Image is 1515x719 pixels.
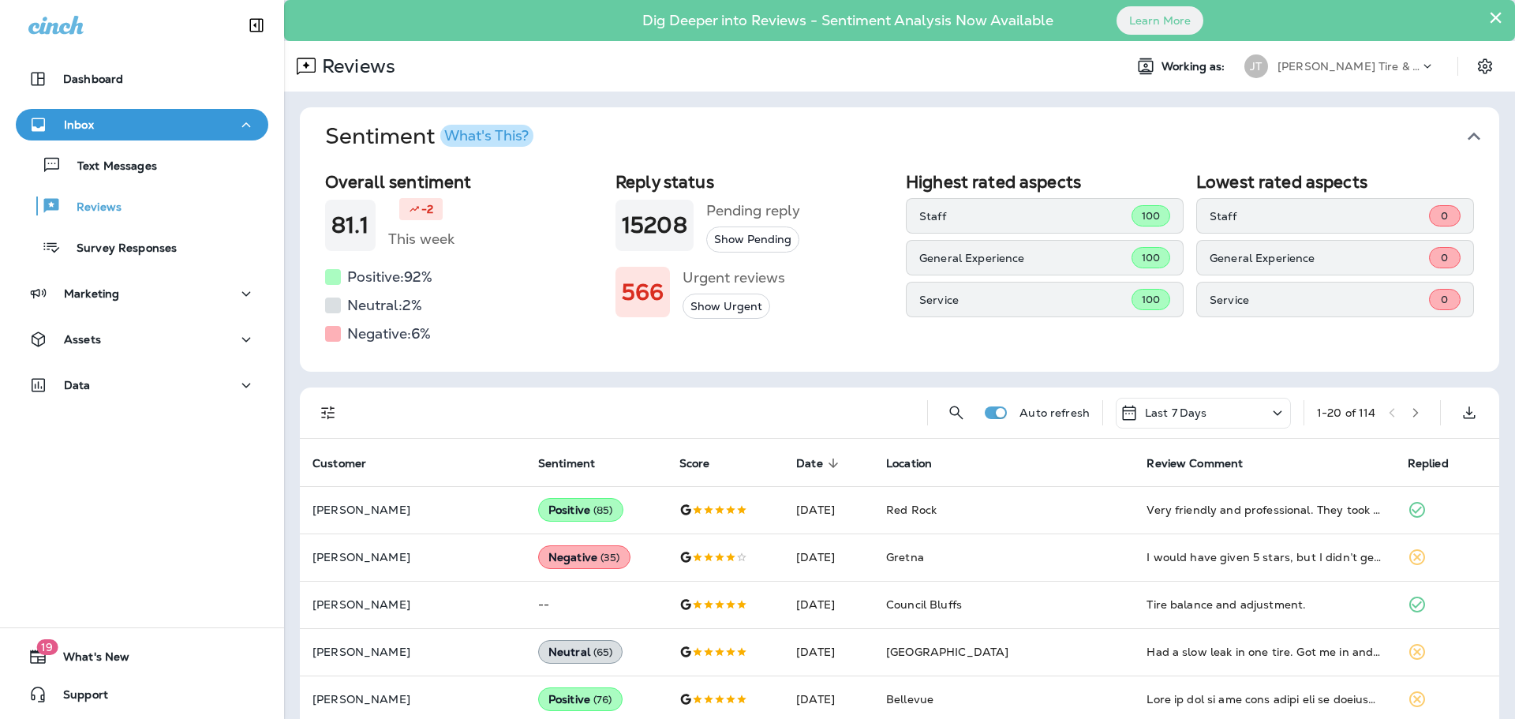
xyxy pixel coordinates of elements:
button: Close [1488,5,1503,30]
div: Positive [538,498,623,522]
td: [DATE] [784,628,873,676]
td: [DATE] [784,534,873,581]
button: SentimentWhat's This? [312,107,1512,166]
span: Date [796,456,844,470]
h2: Overall sentiment [325,172,603,192]
p: Dig Deeper into Reviews - Sentiment Analysis Now Available [597,18,1099,23]
button: Settings [1471,52,1499,81]
span: Customer [312,457,366,470]
h5: Urgent reviews [683,265,785,290]
h1: 81.1 [331,212,369,238]
button: Reviews [16,189,268,223]
p: Survey Responses [61,242,177,257]
button: Inbox [16,109,268,140]
span: Review Comment [1147,457,1243,470]
button: Assets [16,324,268,355]
div: Took my car in for some tires and an alignment. Initial service was great. I have a 23 year old c... [1147,691,1382,707]
span: Review Comment [1147,456,1263,470]
p: [PERSON_NAME] [312,504,513,516]
div: I would have given 5 stars, but I didn’t get a call when my tires arrived, so I had to postpone s... [1147,549,1382,565]
button: Search Reviews [941,397,972,429]
p: Marketing [64,287,119,300]
span: ( 76 ) [593,693,612,706]
h5: Positive: 92 % [347,264,432,290]
span: Date [796,457,823,470]
span: 100 [1142,251,1160,264]
button: Survey Responses [16,230,268,264]
span: What's New [47,650,129,669]
span: Score [679,457,710,470]
p: [PERSON_NAME] Tire & Auto [1277,60,1420,73]
p: [PERSON_NAME] [312,598,513,611]
span: 19 [36,639,58,655]
td: [DATE] [784,486,873,534]
h5: Pending reply [706,198,800,223]
div: Had a slow leak in one tire. Got me in and out in about 45 min. [1147,644,1382,660]
h1: 566 [622,279,664,305]
p: [PERSON_NAME] [312,646,513,658]
h2: Highest rated aspects [906,172,1184,192]
div: Tire balance and adjustment. [1147,597,1382,612]
p: General Experience [919,252,1132,264]
div: Neutral [538,640,623,664]
div: SentimentWhat's This? [300,166,1499,372]
div: Very friendly and professional. They took the time to show me the issues that were found while in... [1147,502,1382,518]
p: [PERSON_NAME] [312,551,513,564]
p: Service [919,294,1132,306]
span: ( 85 ) [593,504,613,517]
p: Staff [919,210,1132,223]
h5: Negative: 6 % [347,321,431,346]
div: What's This? [444,129,529,143]
span: Customer [312,456,387,470]
span: Gretna [886,550,924,564]
span: ( 65 ) [593,646,613,659]
p: Reviews [61,200,122,215]
span: ( 35 ) [600,551,620,564]
button: Text Messages [16,148,268,182]
span: Working as: [1161,60,1229,73]
span: 0 [1441,293,1448,306]
button: Export as CSV [1453,397,1485,429]
button: Show Pending [706,227,799,253]
p: [PERSON_NAME] [312,693,513,706]
button: Show Urgent [683,294,770,320]
span: Location [886,456,952,470]
span: 100 [1142,293,1160,306]
p: Data [64,379,91,391]
span: Score [679,456,731,470]
h2: Reply status [615,172,893,192]
p: Last 7 Days [1145,406,1207,419]
h5: Neutral: 2 % [347,293,422,318]
p: Assets [64,333,101,346]
p: General Experience [1210,252,1429,264]
span: [GEOGRAPHIC_DATA] [886,645,1008,659]
span: 0 [1441,251,1448,264]
p: Staff [1210,210,1429,223]
h2: Lowest rated aspects [1196,172,1474,192]
span: Council Bluffs [886,597,962,612]
div: 1 - 20 of 114 [1317,406,1376,419]
span: Red Rock [886,503,937,517]
button: Support [16,679,268,710]
p: Auto refresh [1019,406,1090,419]
td: -- [526,581,667,628]
p: Inbox [64,118,94,131]
span: Bellevue [886,692,933,706]
p: Reviews [316,54,395,78]
button: Data [16,369,268,401]
button: Collapse Sidebar [234,9,279,41]
div: Negative [538,545,630,569]
div: JT [1244,54,1268,78]
p: Dashboard [63,73,123,85]
div: Positive [538,687,623,711]
button: Learn More [1117,6,1203,35]
button: Marketing [16,278,268,309]
span: Support [47,688,108,707]
h1: Sentiment [325,123,533,150]
span: Replied [1408,456,1469,470]
button: Dashboard [16,63,268,95]
p: Text Messages [62,159,157,174]
span: Sentiment [538,457,595,470]
span: Replied [1408,457,1449,470]
button: Filters [312,397,344,429]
